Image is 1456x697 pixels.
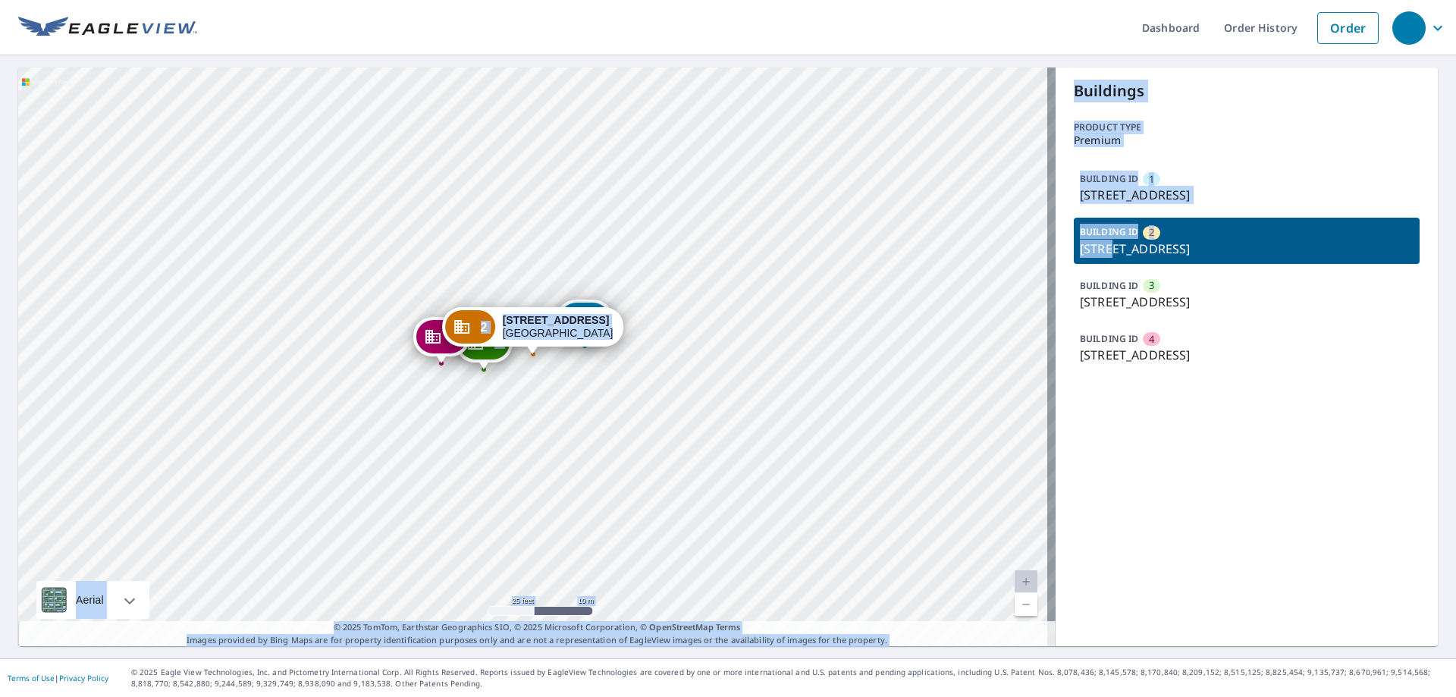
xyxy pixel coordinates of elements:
[18,621,1056,646] p: Images provided by Bing Maps are for property identification purposes only and are not a represen...
[1015,570,1037,593] a: Current Level 20, Zoom In Disabled
[413,317,469,364] div: Dropped pin, building 4, Commercial property, 1028 Sugaree Ave Austin, TX 78757
[1149,332,1154,347] span: 4
[334,621,741,634] span: © 2025 TomTom, Earthstar Geographics SIO, © 2025 Microsoft Corporation, ©
[1080,293,1414,311] p: [STREET_ADDRESS]
[442,307,624,354] div: Dropped pin, building 2, Commercial property, 1020 Sugaree Ave Austin, TX 78757
[1074,121,1420,134] p: Product type
[1149,225,1154,240] span: 2
[1080,332,1138,345] p: BUILDING ID
[8,673,55,683] a: Terms of Use
[503,314,610,326] strong: [STREET_ADDRESS]
[1149,172,1154,187] span: 1
[481,322,488,333] span: 2
[556,300,612,347] div: Dropped pin, building 1, Commercial property, 1016 Sugaree Ave Austin, TX 78757
[1080,279,1138,292] p: BUILDING ID
[1080,225,1138,238] p: BUILDING ID
[503,314,613,340] div: [GEOGRAPHIC_DATA]
[1149,278,1154,293] span: 3
[649,621,713,633] a: OpenStreetMap
[1015,593,1037,616] a: Current Level 20, Zoom Out
[1080,172,1138,185] p: BUILDING ID
[716,621,741,633] a: Terms
[1080,186,1414,204] p: [STREET_ADDRESS]
[1080,346,1414,364] p: [STREET_ADDRESS]
[1074,80,1420,102] p: Buildings
[1080,240,1414,258] p: [STREET_ADDRESS]
[1317,12,1379,44] a: Order
[131,667,1448,689] p: © 2025 Eagle View Technologies, Inc. and Pictometry International Corp. All Rights Reserved. Repo...
[8,673,108,683] p: |
[71,581,108,619] div: Aerial
[59,673,108,683] a: Privacy Policy
[36,581,149,619] div: Aerial
[1074,134,1420,146] p: Premium
[18,17,197,39] img: EV Logo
